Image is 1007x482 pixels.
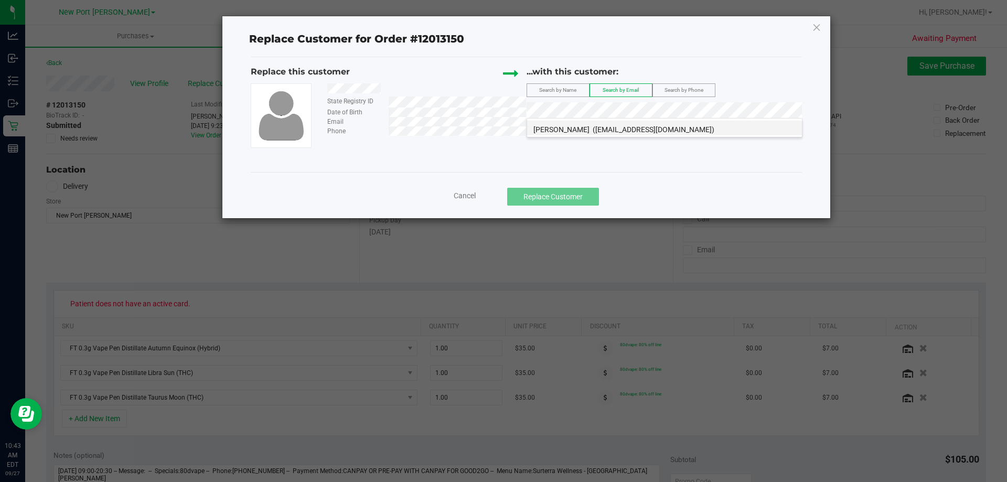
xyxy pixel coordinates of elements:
span: Search by Email [603,87,639,93]
div: State Registry ID [319,97,388,106]
span: Search by Name [539,87,576,93]
span: Replace this customer [251,67,350,77]
iframe: Resource center [10,398,42,430]
img: user-icon.png [253,88,309,143]
div: Phone [319,126,388,136]
div: Date of Birth [319,108,388,117]
span: ...with this customer: [527,67,618,77]
span: Replace Customer for Order #12013150 [243,30,470,48]
div: Email [319,117,388,126]
span: Cancel [454,191,476,200]
span: Search by Phone [665,87,703,93]
button: Replace Customer [507,188,599,206]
